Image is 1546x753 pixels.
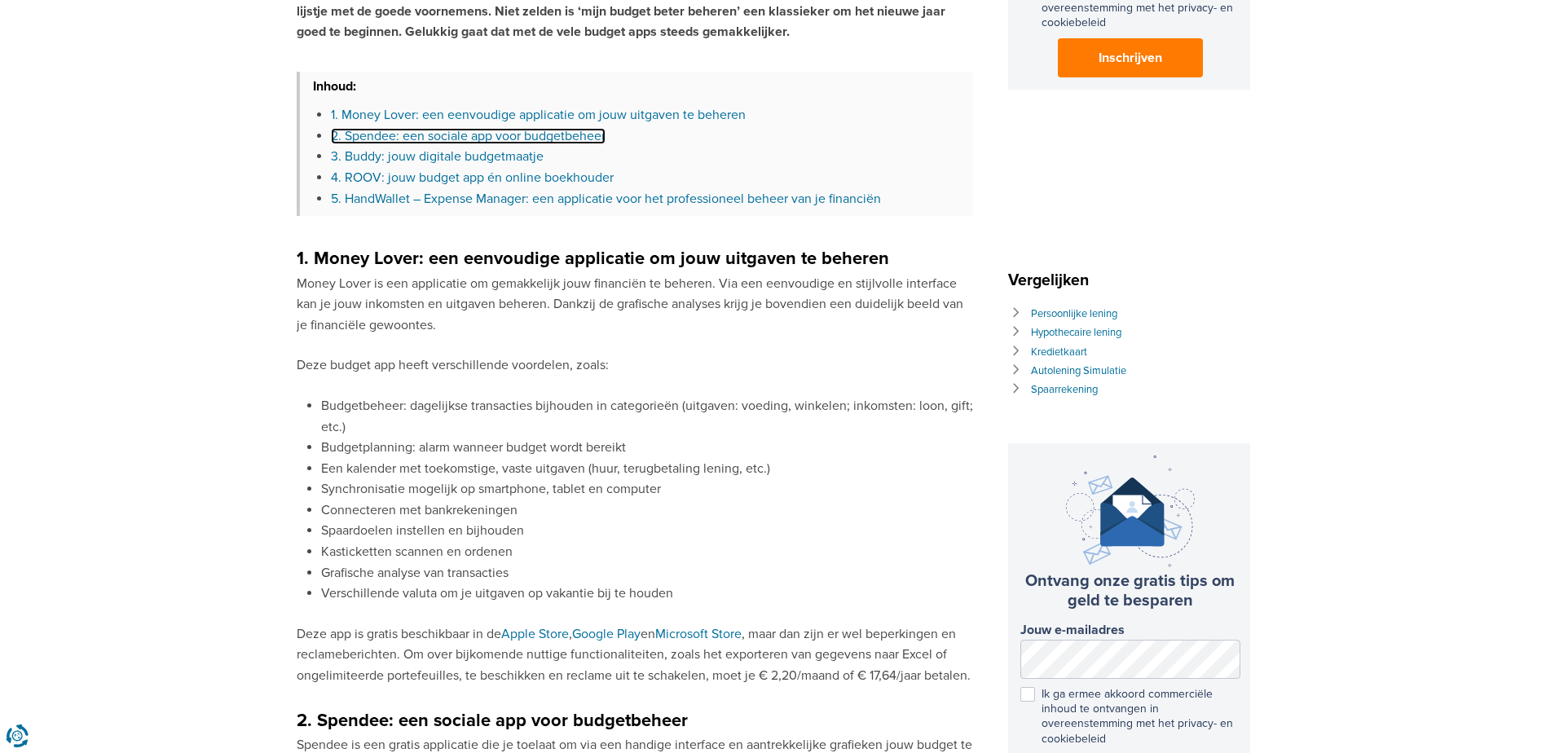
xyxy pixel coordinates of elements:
a: Persoonlijke lening [1031,307,1117,320]
a: Autolening Simulatie [1031,364,1126,377]
a: 2. Spendee: een sociale app voor budgetbeheer [331,128,606,144]
a: Microsoft Store [655,626,742,642]
strong: 1. Money Lover: een eenvoudige applicatie om jouw uitgaven te beheren [297,248,889,270]
li: Budgetbeheer: dagelijkse transacties bijhouden in categorieën (uitgaven: voeding, winkelen; inkom... [321,396,973,438]
p: Deze app is gratis beschikbaar in de , en , maar dan zijn er wel beperkingen en reclameberichten.... [297,624,973,687]
a: Kredietkaart [1031,346,1087,359]
li: Budgetplanning: alarm wanneer budget wordt bereikt [321,438,973,459]
a: 3. Buddy: jouw digitale budgetmaatje [331,148,544,165]
a: 4. ROOV: jouw budget app én online boekhouder [331,170,614,186]
li: Grafische analyse van transacties [321,563,973,584]
a: Hypothecaire lening [1031,326,1121,339]
label: Jouw e-mailadres [1020,623,1240,638]
a: 1. Money Lover: een eenvoudige applicatie om jouw uitgaven te beheren [331,107,746,123]
a: Google Play [572,626,641,642]
p: Deze budget app heeft verschillende voordelen, zoals: [297,355,973,376]
span: Vergelijken [1008,271,1097,290]
button: Inschrijven [1058,38,1203,77]
a: Apple Store [501,626,569,642]
li: Een kalender met toekomstige, vaste uitgaven (huur, terugbetaling lening, etc.) [321,459,973,480]
li: Verschillende valuta om je uitgaven op vakantie bij te houden [321,583,973,605]
strong: 2. Spendee: een sociale app voor budgetbeheer [297,710,688,732]
li: Connecteren met bankrekeningen [321,500,973,522]
p: Money Lover is een applicatie om gemakkelijk jouw financiën te beheren. Via een eenvoudige en sti... [297,274,973,337]
li: Kasticketten scannen en ordenen [321,542,973,563]
img: newsletter [1066,456,1195,567]
h3: Inhoud: [300,72,973,99]
iframe: fb:page Facebook Social Plugin [1008,129,1253,235]
li: Spaardoelen instellen en bijhouden [321,521,973,542]
label: Ik ga ermee akkoord commerciële inhoud te ontvangen in overeenstemming met het privacy- en cookie... [1020,687,1240,746]
span: Inschrijven [1099,48,1162,68]
a: 5. HandWallet – Expense Manager: een applicatie voor het professioneel beheer van je financiën [331,191,881,207]
li: Synchronisatie mogelijk op smartphone, tablet en computer [321,479,973,500]
a: Spaarrekening [1031,383,1098,396]
h3: Ontvang onze gratis tips om geld te besparen [1020,571,1240,610]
